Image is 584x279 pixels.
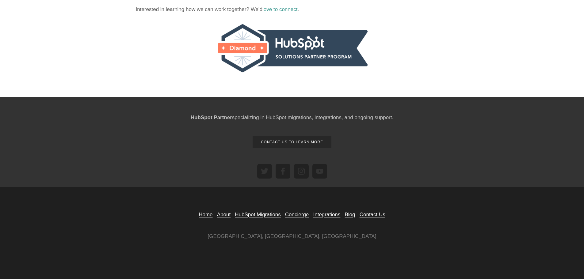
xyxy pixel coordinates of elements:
[345,210,355,219] a: Blog
[262,6,297,12] a: love to connect
[276,164,290,179] a: Marketing Migration
[312,164,327,179] a: YouTube
[191,115,232,120] strong: HubSpot Partner
[285,210,309,219] a: Concierge
[360,210,385,219] a: Contact Us
[136,113,448,122] p: specializing in HubSpot migrations, integrations, and ongoing support.
[199,210,212,219] a: Home
[217,210,231,219] a: About
[235,210,281,219] a: HubSpot Migrations
[136,232,448,240] p: [GEOGRAPHIC_DATA], [GEOGRAPHIC_DATA], [GEOGRAPHIC_DATA]
[253,136,332,148] a: Contact us to learn more
[313,210,340,219] a: Integrations
[294,164,309,179] a: Instagram
[257,164,272,179] a: Marketing Migration
[136,5,448,13] p: Interested in learning how we can work together? We’d .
